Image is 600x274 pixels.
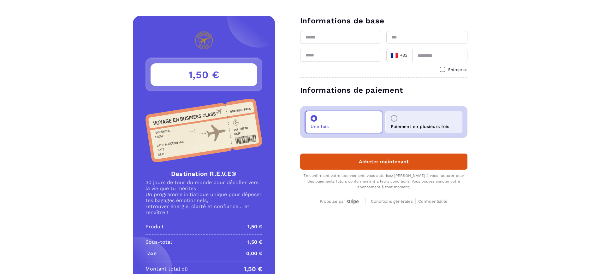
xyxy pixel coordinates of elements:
[386,49,412,62] div: Search for option
[390,51,398,60] span: 🇫🇷
[300,85,467,95] h3: Informations de paiement
[390,51,408,60] span: +33
[178,32,230,49] img: logo
[151,63,257,86] h3: 1,50 €
[247,238,262,246] p: 1,50 €
[320,198,360,204] a: Propulsé par
[300,16,467,26] h3: Informations de base
[418,199,448,204] span: Confidentialité
[146,223,164,230] p: Produit
[300,173,467,190] div: En confirmant votre abonnement, vous autorisez [PERSON_NAME] à vous facturer pour des paiements f...
[146,203,262,215] p: retrouver énergie, clarté et confiance… et renaître !
[146,179,262,191] p: 30 jours de tour du monde pour décoller vers la vie que tu mérites
[311,124,329,129] p: Une fois
[247,223,262,230] p: 1,50 €
[409,51,410,60] input: Search for option
[320,199,360,204] div: Propulsé par
[146,99,262,162] img: Product Image
[448,67,467,72] span: Entreprise
[146,169,262,178] h4: Destination R.E.V.E®
[391,124,449,129] p: Paiement en plusieurs fois
[418,198,448,204] a: Confidentialité
[246,250,262,257] p: 0,00 €
[300,154,467,170] button: Acheter maintenant
[371,198,416,204] a: Conditions générales
[146,191,262,203] p: Un programme initiatique unique pour déposer tes bagages émotionnels,
[371,199,413,204] span: Conditions générales
[244,265,262,273] p: 1,50 €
